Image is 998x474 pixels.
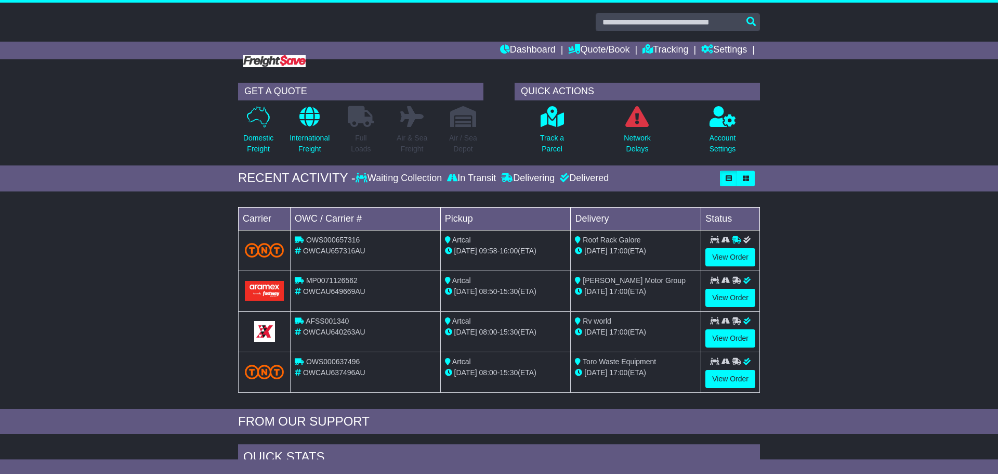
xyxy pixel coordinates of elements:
[498,173,557,184] div: Delivering
[303,247,365,255] span: OWCAU657316AU
[239,207,291,230] td: Carrier
[701,207,760,230] td: Status
[243,133,273,155] p: Domestic Freight
[500,287,518,296] span: 15:30
[500,328,518,336] span: 15:30
[303,287,365,296] span: OWCAU649669AU
[449,133,477,155] p: Air / Sea Depot
[705,289,755,307] a: View Order
[452,236,471,244] span: Artcal
[479,368,497,377] span: 08:00
[709,106,737,160] a: AccountSettings
[452,357,471,366] span: Artcal
[356,173,444,184] div: Waiting Collection
[243,55,306,67] img: Freight Save
[583,317,611,325] span: Rv world
[575,286,697,297] div: (ETA)
[452,317,471,325] span: Artcal
[515,83,760,100] div: QUICK ACTIONS
[584,328,607,336] span: [DATE]
[245,243,284,257] img: TNT_Domestic.png
[584,247,607,255] span: [DATE]
[701,42,747,59] a: Settings
[571,207,701,230] td: Delivery
[289,106,330,160] a: InternationalFreight
[291,207,441,230] td: OWC / Carrier #
[609,287,627,296] span: 17:00
[444,173,498,184] div: In Transit
[238,171,356,186] div: RECENT ACTIVITY -
[243,106,274,160] a: DomesticFreight
[609,368,627,377] span: 17:00
[306,236,360,244] span: OWS000657316
[290,133,330,155] p: International Freight
[583,236,640,244] span: Roof Rack Galore
[583,276,686,285] span: [PERSON_NAME] Motor Group
[238,444,760,472] div: Quick Stats
[624,133,650,155] p: Network Delays
[540,133,564,155] p: Track a Parcel
[479,328,497,336] span: 08:00
[609,328,627,336] span: 17:00
[540,106,564,160] a: Track aParcel
[454,247,477,255] span: [DATE]
[575,246,697,257] div: (ETA)
[306,317,349,325] span: AFSS001340
[306,276,358,285] span: MP0071126562
[479,247,497,255] span: 09:58
[245,281,284,300] img: Aramex.png
[623,106,651,160] a: NetworkDelays
[454,287,477,296] span: [DATE]
[245,365,284,379] img: TNT_Domestic.png
[303,328,365,336] span: OWCAU640263AU
[454,328,477,336] span: [DATE]
[454,368,477,377] span: [DATE]
[445,246,567,257] div: - (ETA)
[238,83,483,100] div: GET A QUOTE
[306,357,360,366] span: OWS000637496
[710,133,736,155] p: Account Settings
[584,287,607,296] span: [DATE]
[705,329,755,348] a: View Order
[238,414,760,429] div: FROM OUR SUPPORT
[500,247,518,255] span: 16:00
[254,321,275,342] img: GetCarrierServiceLogo
[557,173,609,184] div: Delivered
[445,367,567,378] div: - (ETA)
[584,368,607,377] span: [DATE]
[500,368,518,377] span: 15:30
[452,276,471,285] span: Artcal
[500,42,556,59] a: Dashboard
[575,367,697,378] div: (ETA)
[348,133,374,155] p: Full Loads
[303,368,365,377] span: OWCAU637496AU
[583,357,656,366] span: Toro Waste Equipment
[568,42,629,59] a: Quote/Book
[479,287,497,296] span: 08:50
[445,327,567,338] div: - (ETA)
[705,370,755,388] a: View Order
[440,207,571,230] td: Pickup
[445,286,567,297] div: - (ETA)
[642,42,688,59] a: Tracking
[705,248,755,266] a: View Order
[609,247,627,255] span: 17:00
[575,327,697,338] div: (ETA)
[397,133,427,155] p: Air & Sea Freight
